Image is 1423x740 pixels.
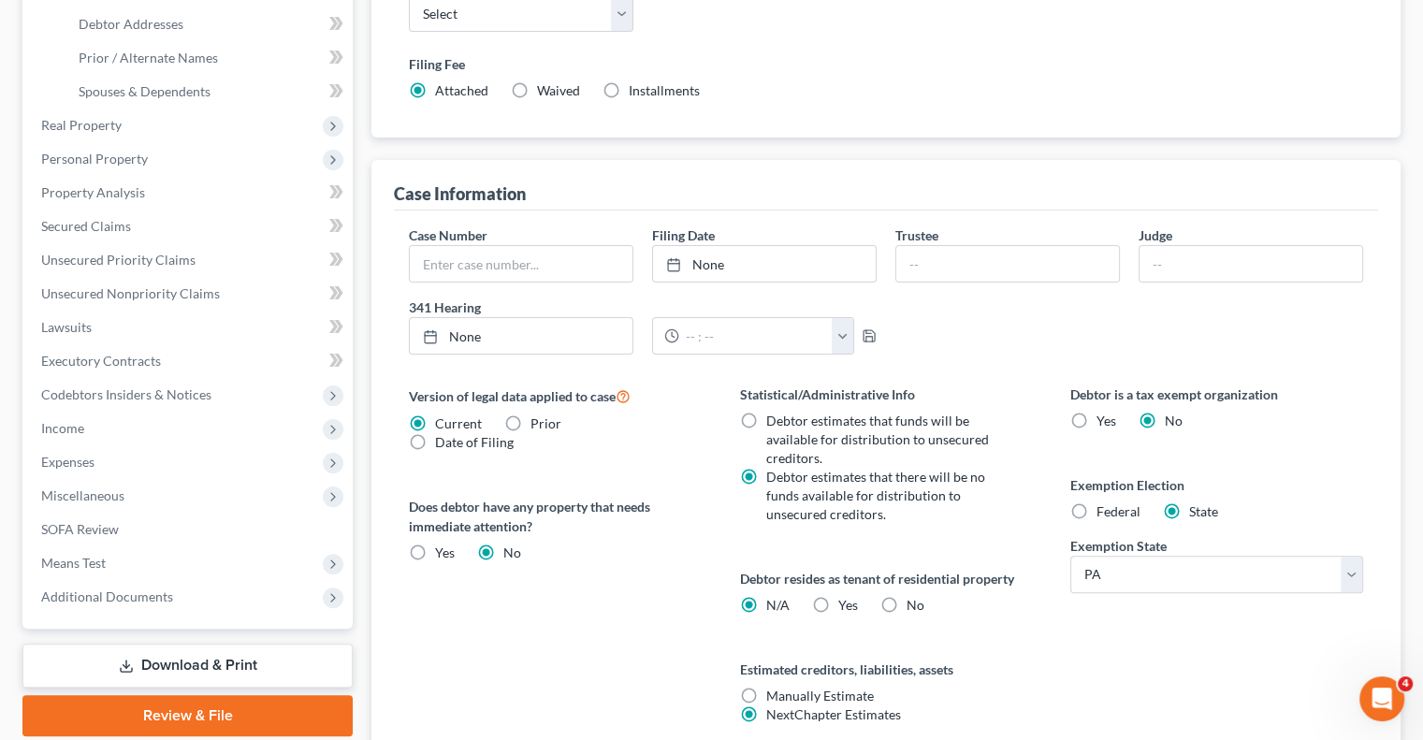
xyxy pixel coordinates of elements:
span: Spouses & Dependents [79,83,211,99]
label: Debtor is a tax exempt organization [1070,385,1363,404]
span: Personal Property [41,151,148,167]
label: 341 Hearing [399,297,886,317]
span: Prior [530,415,561,431]
span: Yes [1096,413,1116,428]
span: Executory Contracts [41,353,161,369]
span: Current [435,415,482,431]
input: -- : -- [679,318,832,354]
a: Download & Print [22,644,353,688]
span: Yes [838,597,858,613]
span: Real Property [41,117,122,133]
span: Waived [537,82,580,98]
span: No [907,597,924,613]
span: NextChapter Estimates [766,706,901,722]
a: Executory Contracts [26,344,353,378]
span: Unsecured Priority Claims [41,252,196,268]
input: -- [896,246,1119,282]
span: Property Analysis [41,184,145,200]
a: SOFA Review [26,513,353,546]
span: Unsecured Nonpriority Claims [41,285,220,301]
a: Unsecured Priority Claims [26,243,353,277]
input: -- [1140,246,1362,282]
span: Secured Claims [41,218,131,234]
span: Means Test [41,555,106,571]
label: Exemption Election [1070,475,1363,495]
span: Attached [435,82,488,98]
span: N/A [766,597,790,613]
span: Additional Documents [41,588,173,604]
span: State [1189,503,1218,519]
label: Trustee [895,225,938,245]
span: Date of Filing [435,434,514,450]
span: No [503,544,521,560]
a: None [410,318,632,354]
span: Debtor estimates that there will be no funds available for distribution to unsecured creditors. [766,469,985,522]
span: Miscellaneous [41,487,124,503]
a: Review & File [22,695,353,736]
span: Debtor estimates that funds will be available for distribution to unsecured creditors. [766,413,989,466]
div: Case Information [394,182,526,205]
span: Expenses [41,454,94,470]
span: 4 [1398,676,1413,691]
label: Does debtor have any property that needs immediate attention? [409,497,702,536]
span: Income [41,420,84,436]
input: Enter case number... [410,246,632,282]
a: None [653,246,876,282]
a: Lawsuits [26,311,353,344]
span: Federal [1096,503,1140,519]
a: Spouses & Dependents [64,75,353,109]
span: No [1165,413,1183,428]
span: Lawsuits [41,319,92,335]
a: Property Analysis [26,176,353,210]
span: SOFA Review [41,521,119,537]
label: Filing Date [652,225,715,245]
label: Case Number [409,225,487,245]
label: Estimated creditors, liabilities, assets [740,660,1033,679]
label: Debtor resides as tenant of residential property [740,569,1033,588]
span: Installments [629,82,700,98]
span: Yes [435,544,455,560]
label: Filing Fee [409,54,1363,74]
label: Exemption State [1070,536,1167,556]
span: Codebtors Insiders & Notices [41,386,211,402]
a: Debtor Addresses [64,7,353,41]
iframe: Intercom live chat [1359,676,1404,721]
span: Prior / Alternate Names [79,50,218,65]
label: Statistical/Administrative Info [740,385,1033,404]
span: Manually Estimate [766,688,874,704]
label: Version of legal data applied to case [409,385,702,407]
span: Debtor Addresses [79,16,183,32]
label: Judge [1139,225,1172,245]
a: Prior / Alternate Names [64,41,353,75]
a: Unsecured Nonpriority Claims [26,277,353,311]
a: Secured Claims [26,210,353,243]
